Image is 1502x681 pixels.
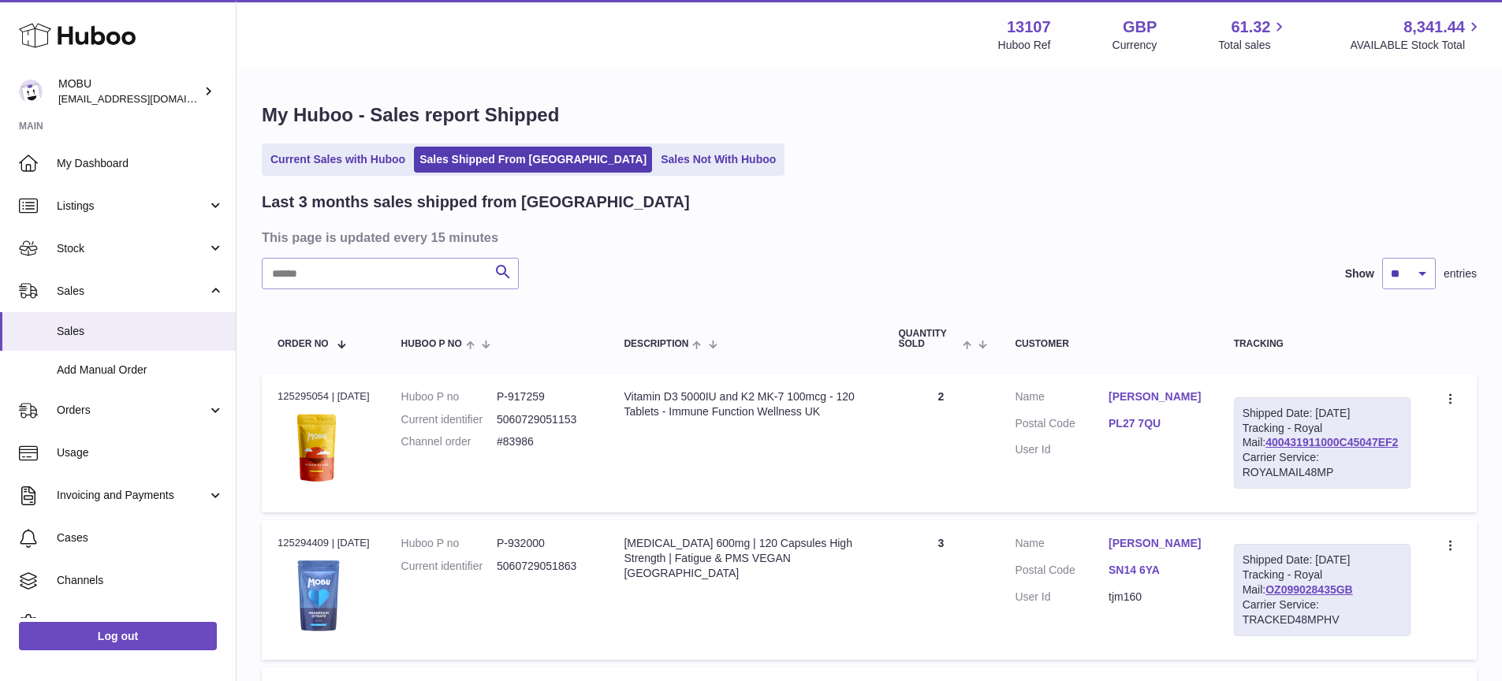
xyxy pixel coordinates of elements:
span: Invoicing and Payments [57,488,207,503]
a: 61.32 Total sales [1218,17,1288,53]
dt: Name [1015,536,1109,555]
span: 61.32 [1231,17,1270,38]
dd: 5060729051863 [497,559,592,574]
a: 8,341.44 AVAILABLE Stock Total [1350,17,1483,53]
a: [PERSON_NAME] [1109,389,1202,404]
a: Log out [19,622,217,650]
span: Quantity Sold [899,329,960,349]
span: My Dashboard [57,156,224,171]
div: [MEDICAL_DATA] 600mg | 120 Capsules High Strength | Fatigue & PMS VEGAN [GEOGRAPHIC_DATA] [624,536,867,581]
strong: GBP [1123,17,1157,38]
span: Stock [57,241,207,256]
span: [EMAIL_ADDRESS][DOMAIN_NAME] [58,92,232,105]
span: Description [624,339,688,349]
h2: Last 3 months sales shipped from [GEOGRAPHIC_DATA] [262,192,690,213]
span: Settings [57,616,224,631]
span: Huboo P no [401,339,462,349]
div: Tracking - Royal Mail: [1234,397,1411,489]
div: Carrier Service: ROYALMAIL48MP [1243,450,1402,480]
div: Tracking [1234,339,1411,349]
dt: Postal Code [1015,563,1109,582]
td: 3 [883,520,1000,659]
a: SN14 6YA [1109,563,1202,578]
strong: 13107 [1007,17,1051,38]
div: Tracking - Royal Mail: [1234,544,1411,635]
img: $_57.PNG [278,556,356,634]
a: Current Sales with Huboo [265,147,411,173]
a: Sales Not With Huboo [655,147,781,173]
div: MOBU [58,76,200,106]
div: Huboo Ref [998,38,1051,53]
dd: #83986 [497,434,592,449]
span: Sales [57,284,207,299]
dt: Huboo P no [401,389,497,404]
dt: Postal Code [1015,416,1109,435]
dd: P-917259 [497,389,592,404]
span: Orders [57,403,207,418]
a: Sales Shipped From [GEOGRAPHIC_DATA] [414,147,652,173]
span: Channels [57,573,224,588]
img: mo@mobu.co.uk [19,80,43,103]
img: $_57.PNG [278,408,356,487]
span: AVAILABLE Stock Total [1350,38,1483,53]
a: 400431911000C45047EF2 [1265,436,1398,448]
dd: tjm160 [1109,590,1202,605]
a: OZ099028435GB [1265,583,1353,596]
span: entries [1444,266,1477,281]
dt: User Id [1015,442,1109,457]
dd: P-932000 [497,536,592,551]
div: 125294409 | [DATE] [278,536,370,550]
dt: Current identifier [401,412,497,427]
div: 125295054 | [DATE] [278,389,370,404]
span: Sales [57,324,224,339]
h3: This page is updated every 15 minutes [262,229,1473,246]
h1: My Huboo - Sales report Shipped [262,102,1477,128]
label: Show [1345,266,1374,281]
div: Shipped Date: [DATE] [1243,406,1402,421]
span: 8,341.44 [1403,17,1465,38]
dt: User Id [1015,590,1109,605]
span: Listings [57,199,207,214]
dt: Channel order [401,434,497,449]
dd: 5060729051153 [497,412,592,427]
dt: Name [1015,389,1109,408]
dt: Huboo P no [401,536,497,551]
span: Usage [57,445,224,460]
td: 2 [883,374,1000,512]
span: Cases [57,530,224,545]
a: PL27 7QU [1109,416,1202,431]
span: Order No [278,339,329,349]
div: Carrier Service: TRACKED48MPHV [1243,597,1402,627]
div: Shipped Date: [DATE] [1243,553,1402,567]
a: [PERSON_NAME] [1109,536,1202,551]
div: Customer [1015,339,1202,349]
span: Add Manual Order [57,363,224,378]
span: Total sales [1218,38,1288,53]
div: Currency [1113,38,1157,53]
dt: Current identifier [401,559,497,574]
div: Vitamin D3 5000IU and K2 MK-7 100mcg - 120 Tablets - Immune Function Wellness UK [624,389,867,419]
